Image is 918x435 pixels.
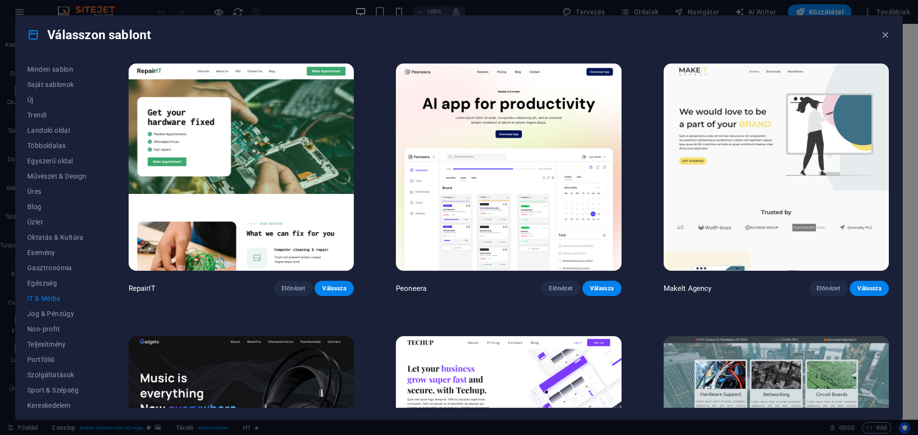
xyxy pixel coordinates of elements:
span: Egészség [27,279,87,287]
span: Előnézet [282,285,306,292]
button: Többoldalas [27,138,87,153]
button: Minden sablon [27,62,87,77]
span: Jog & Pénzügy [27,310,87,318]
span: Blog [27,203,87,211]
button: Saját sablonok [27,77,87,92]
span: Saját sablonok [27,81,87,88]
button: Blog [27,199,87,214]
button: Művészet & Design [27,169,87,184]
span: Előnézet [549,285,573,292]
span: IT & Média [27,295,87,302]
button: Új [27,92,87,107]
span: Landoló oldal [27,127,87,134]
button: Válassza [582,281,622,296]
button: Szolgáltatások [27,367,87,382]
span: Gasztronómia [27,264,87,272]
span: Teljesítmény [27,340,87,348]
button: Jog & Pénzügy [27,306,87,321]
button: Trendi [27,107,87,123]
span: Üzlet [27,218,87,226]
span: Művészet & Design [27,172,87,180]
span: Egyszerű oldal [27,157,87,165]
p: RepairIT [129,284,155,293]
span: Non-profit [27,325,87,333]
span: Új [27,96,87,104]
button: Esemény [27,245,87,260]
button: Üzlet [27,214,87,230]
button: Teljesítmény [27,337,87,352]
button: Üres [27,184,87,199]
button: IT & Média [27,291,87,306]
span: Portfólió [27,356,87,363]
button: Non-profit [27,321,87,337]
span: Kereskedelem [27,402,87,409]
span: Válassza [590,285,614,292]
button: Kereskedelem [27,398,87,413]
span: Trendi [27,111,87,119]
h4: Válasszon sablont [27,27,151,42]
button: Válassza [315,281,354,296]
button: Portfólió [27,352,87,367]
span: Esemény [27,249,87,256]
span: Szolgáltatások [27,371,87,379]
span: Sport & Szépség [27,386,87,394]
span: Válassza [322,285,346,292]
button: Gasztronómia [27,260,87,276]
img: Peoneera [396,64,621,271]
button: Landoló oldal [27,123,87,138]
button: Egyszerű oldal [27,153,87,169]
button: Egészség [27,276,87,291]
span: Oktatás & Kultúra [27,233,87,241]
button: Oktatás & Kultúra [27,230,87,245]
span: Minden sablon [27,65,87,73]
img: RepairIT [129,64,354,271]
button: Előnézet [541,281,580,296]
button: Sport & Szépség [27,382,87,398]
button: Előnézet [274,281,313,296]
button: Előnézet [809,281,848,296]
p: MakeIt Agency [664,284,712,293]
span: Üres [27,188,87,195]
p: Peoneera [396,284,426,293]
span: Többoldalas [27,142,87,149]
button: Válassza [850,281,889,296]
span: Válassza [857,285,881,292]
span: Előnézet [817,285,841,292]
img: MakeIt Agency [664,64,889,271]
